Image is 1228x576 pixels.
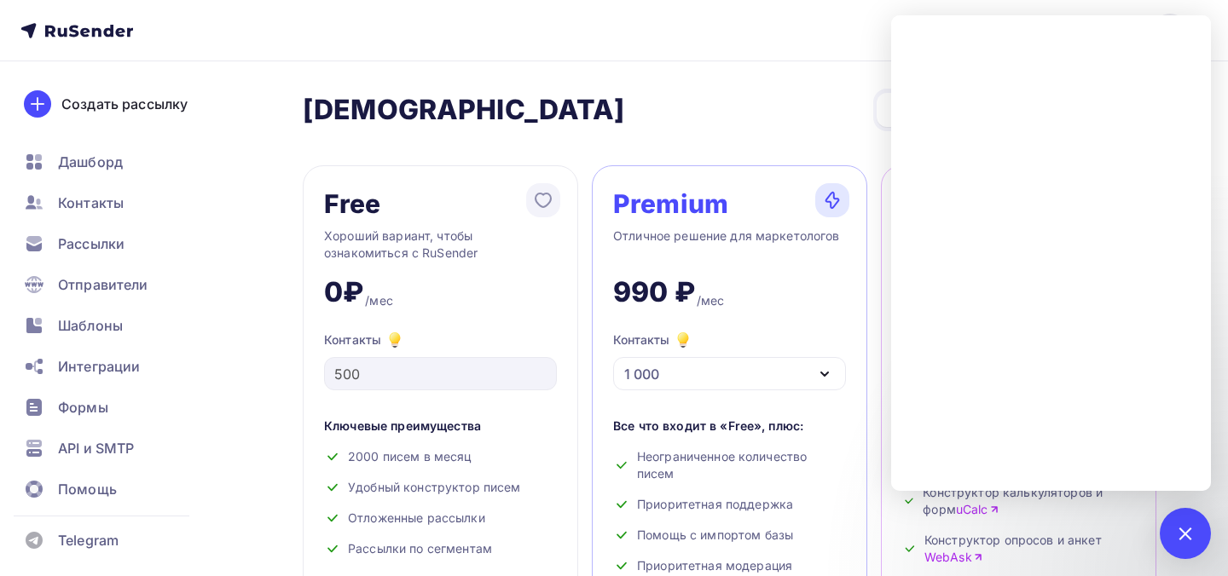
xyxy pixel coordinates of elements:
span: Рассылки [58,233,125,254]
div: 990 ₽ [613,275,695,309]
div: Все что входит в «Free», плюс: [613,418,846,435]
div: Отложенные рассылки [324,510,557,527]
span: Интеграции [58,356,140,377]
span: Конструктор опросов и анкет [924,532,1135,566]
span: Контакты [58,193,124,213]
a: [EMAIL_ADDRESS][DOMAIN_NAME] [934,14,1208,48]
span: Конструктор калькуляторов и форм [923,484,1135,518]
div: 1 000 [624,364,659,384]
div: Месяц [877,93,1015,127]
div: Создать рассылку [61,94,188,114]
span: Шаблоны [58,315,123,336]
span: Отправители [58,274,148,295]
button: Контакты 1 000 [613,330,846,390]
div: Контакты [613,330,693,350]
div: 2000 писем в месяц [324,448,557,465]
div: Хороший вариант, чтобы ознакомиться с RuSender [324,228,557,262]
span: Telegram [58,530,119,550]
div: Приоритетная поддержка [613,496,846,513]
a: Дашборд [14,145,217,179]
div: Неограниченное количество писем [613,448,846,482]
div: Premium [613,190,728,217]
a: Отправители [14,268,217,302]
div: Free [324,190,381,217]
div: /мес [697,292,725,309]
div: Рассылки по сегментам [324,540,557,557]
div: Удобный конструктор писем [324,479,557,496]
span: API и SMTP [58,438,134,458]
span: Помощь [58,479,117,499]
div: Ключевые преимущества [324,418,557,435]
a: Контакты [14,186,217,220]
div: Отличное решение для маркетологов [613,228,846,262]
div: Помощь с импортом базы [613,527,846,544]
h2: [DEMOGRAPHIC_DATA] [303,93,625,127]
div: Контакты [324,330,557,350]
a: Формы [14,390,217,424]
div: Приоритетная модерация [613,557,846,574]
div: 0₽ [324,275,363,309]
a: WebAsk [924,549,983,566]
a: Шаблоны [14,308,217,343]
span: Дашборд [58,152,123,172]
span: Формы [58,397,108,418]
a: Рассылки [14,227,217,261]
div: /мес [365,292,393,309]
a: uCalc [956,501,999,518]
